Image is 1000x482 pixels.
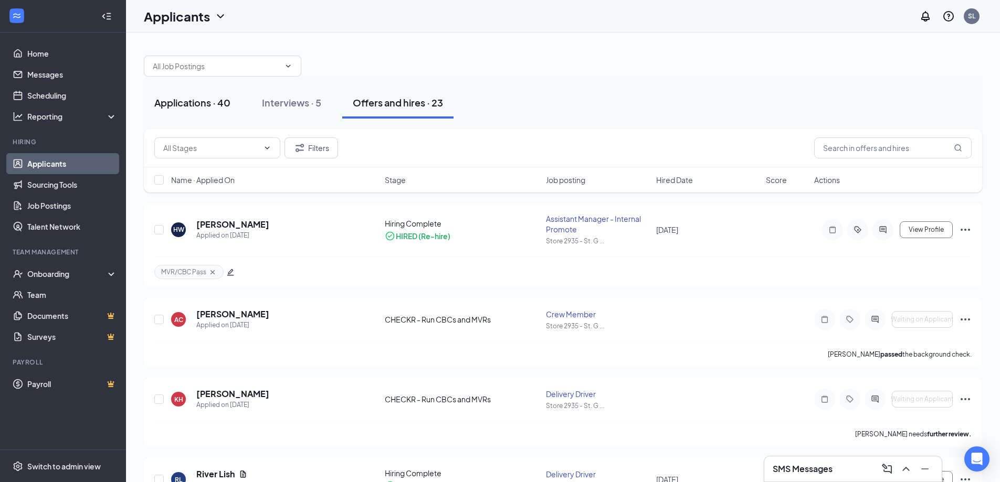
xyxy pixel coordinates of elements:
div: Reporting [27,111,118,122]
svg: ActiveChat [869,315,881,324]
a: Applicants [27,153,117,174]
a: Talent Network [27,216,117,237]
h5: River Lish [196,468,235,480]
span: Job posting [546,175,585,185]
svg: Filter [293,142,306,154]
h5: [PERSON_NAME] [196,219,269,230]
span: edit [227,269,234,276]
div: Applied on [DATE] [196,230,269,241]
span: Hired Date [656,175,693,185]
div: Applied on [DATE] [196,400,269,410]
div: Onboarding [27,269,108,279]
svg: Cross [208,268,217,276]
svg: Ellipses [959,223,972,236]
button: ChevronUp [898,460,914,477]
a: PayrollCrown [27,373,117,394]
span: Stage [385,175,406,185]
b: passed [880,350,902,358]
svg: ActiveChat [869,395,881,403]
div: HW [173,225,184,234]
div: Open Intercom Messenger [964,446,990,472]
span: Name · Applied On [171,175,235,185]
svg: ChevronDown [263,144,271,152]
a: Scheduling [27,85,117,106]
h3: SMS Messages [773,463,833,475]
div: Hiring Complete [385,218,540,229]
svg: Document [239,470,247,478]
button: ComposeMessage [879,460,896,477]
span: View Profile [909,226,944,233]
svg: Ellipses [959,313,972,326]
div: Team Management [13,248,115,256]
svg: ComposeMessage [881,463,893,475]
svg: QuestionInfo [942,10,955,23]
p: [PERSON_NAME] needs [855,430,972,438]
svg: Settings [13,461,23,472]
div: HIRED (Re-hire) [396,231,450,241]
div: Delivery Driver [546,389,649,399]
input: All Stages [163,142,259,154]
svg: Note [818,315,831,324]
span: [DATE] [656,225,678,234]
a: Sourcing Tools [27,174,117,195]
div: Store 2935 - St. G ... [546,401,649,410]
div: Offers and hires · 23 [353,96,443,109]
input: Search in offers and hires [814,137,972,158]
svg: ActiveChat [877,226,889,234]
svg: Tag [844,395,856,403]
svg: MagnifyingGlass [954,144,962,152]
svg: Note [818,395,831,403]
button: View Profile [900,221,953,238]
div: KH [174,395,183,404]
div: Payroll [13,358,115,367]
span: Actions [814,175,840,185]
div: CHECKR - Run CBCs and MVRs [385,394,540,404]
svg: UserCheck [13,269,23,279]
p: [PERSON_NAME] the background check. [828,350,972,359]
div: Hiring [13,137,115,146]
div: SL [968,12,975,20]
div: Applied on [DATE] [196,320,269,330]
div: Interviews · 5 [262,96,321,109]
button: Waiting on Applicant [892,311,953,328]
svg: Note [826,226,839,234]
button: Filter Filters [285,137,338,158]
span: MVR/CBC Pass [161,267,206,276]
a: Home [27,43,117,64]
input: All Job Postings [153,60,280,72]
div: Switch to admin view [27,461,101,472]
svg: Notifications [919,10,932,23]
a: Team [27,284,117,305]
div: Applications · 40 [154,96,230,109]
div: Crew Member [546,309,649,319]
div: Store 2935 - St. G ... [546,322,649,330]
svg: Collapse [101,11,112,22]
a: Job Postings [27,195,117,216]
svg: ChevronUp [900,463,912,475]
svg: ChevronDown [214,10,227,23]
div: Delivery Driver [546,469,649,479]
div: AC [174,315,183,324]
svg: CheckmarkCircle [385,231,395,241]
h5: [PERSON_NAME] [196,388,269,400]
a: Messages [27,64,117,85]
div: Store 2935 - St. G ... [546,237,649,245]
svg: Tag [844,315,856,324]
span: Waiting on Applicant [891,395,954,403]
div: CHECKR - Run CBCs and MVRs [385,314,540,325]
svg: WorkstreamLogo [12,10,22,21]
button: Waiting on Applicant [892,391,953,408]
a: DocumentsCrown [27,305,117,326]
span: Score [766,175,787,185]
div: Hiring Complete [385,468,540,478]
svg: Minimize [919,463,931,475]
a: SurveysCrown [27,326,117,347]
button: Minimize [917,460,933,477]
svg: ChevronDown [284,62,292,70]
h5: [PERSON_NAME] [196,308,269,320]
div: Assistant Manager - Internal Promote [546,213,649,234]
svg: ActiveTag [851,226,864,234]
b: further review. [927,430,972,438]
svg: Ellipses [959,393,972,405]
span: Waiting on Applicant [891,316,954,323]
